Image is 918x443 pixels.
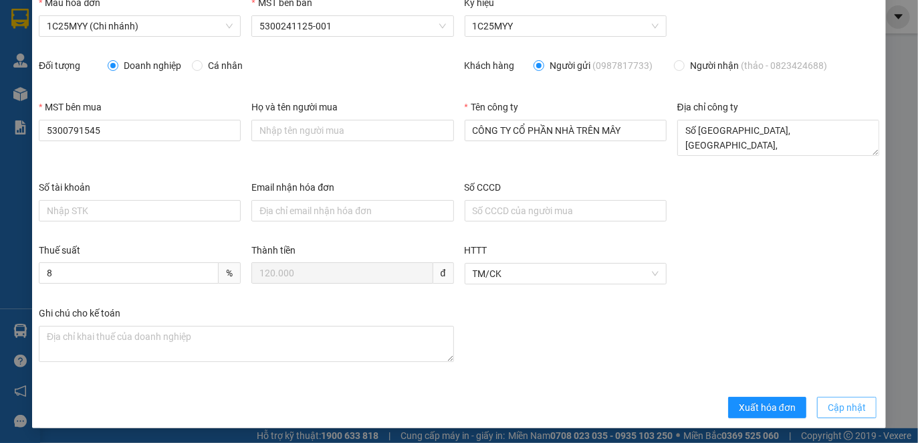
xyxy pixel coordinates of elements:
span: (0987817733) [592,60,653,71]
span: TM/CK [473,264,659,284]
button: Cập nhật [817,397,877,418]
label: Thành tiền [251,245,296,256]
span: Người nhận [685,58,832,73]
input: Số tài khoản [39,200,241,221]
span: đ [433,262,454,284]
input: Email nhận hóa đơn [251,200,453,221]
span: Cá nhân [203,58,248,73]
label: Số tài khoản [39,182,90,193]
label: Địa chỉ công ty [677,102,738,112]
label: Đối tượng [39,60,80,71]
label: Tên công ty [465,102,518,112]
input: Thuế suất [39,262,219,284]
textarea: Ghi chú đơn hàng Ghi chú cho kế toán [39,326,453,362]
span: Cập nhật [828,400,866,415]
label: Khách hàng [465,60,515,71]
label: Số CCCD [465,182,501,193]
span: 1C25MYY [473,16,659,36]
span: 5300241125-001 [259,16,445,36]
input: Tên công ty [465,120,667,141]
textarea: Địa chỉ công ty [677,120,879,156]
input: Số CCCD [465,200,667,221]
label: HTTT [465,245,487,256]
span: Người gửi [544,58,658,73]
span: Xuất hóa đơn [739,400,796,415]
input: Họ và tên người mua [251,120,453,141]
span: % [219,262,241,284]
label: MST bên mua [39,102,102,112]
span: 1C25MYY (Chi nhánh) [47,16,233,36]
button: Xuất hóa đơn [728,397,806,418]
label: Email nhận hóa đơn [251,182,334,193]
span: (thảo - 0823424688) [741,60,827,71]
input: MST bên mua [39,120,241,141]
label: Thuế suất [39,245,80,256]
span: Doanh nghiệp [118,58,187,73]
label: Họ và tên người mua [251,102,338,112]
label: Ghi chú cho kế toán [39,308,120,319]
